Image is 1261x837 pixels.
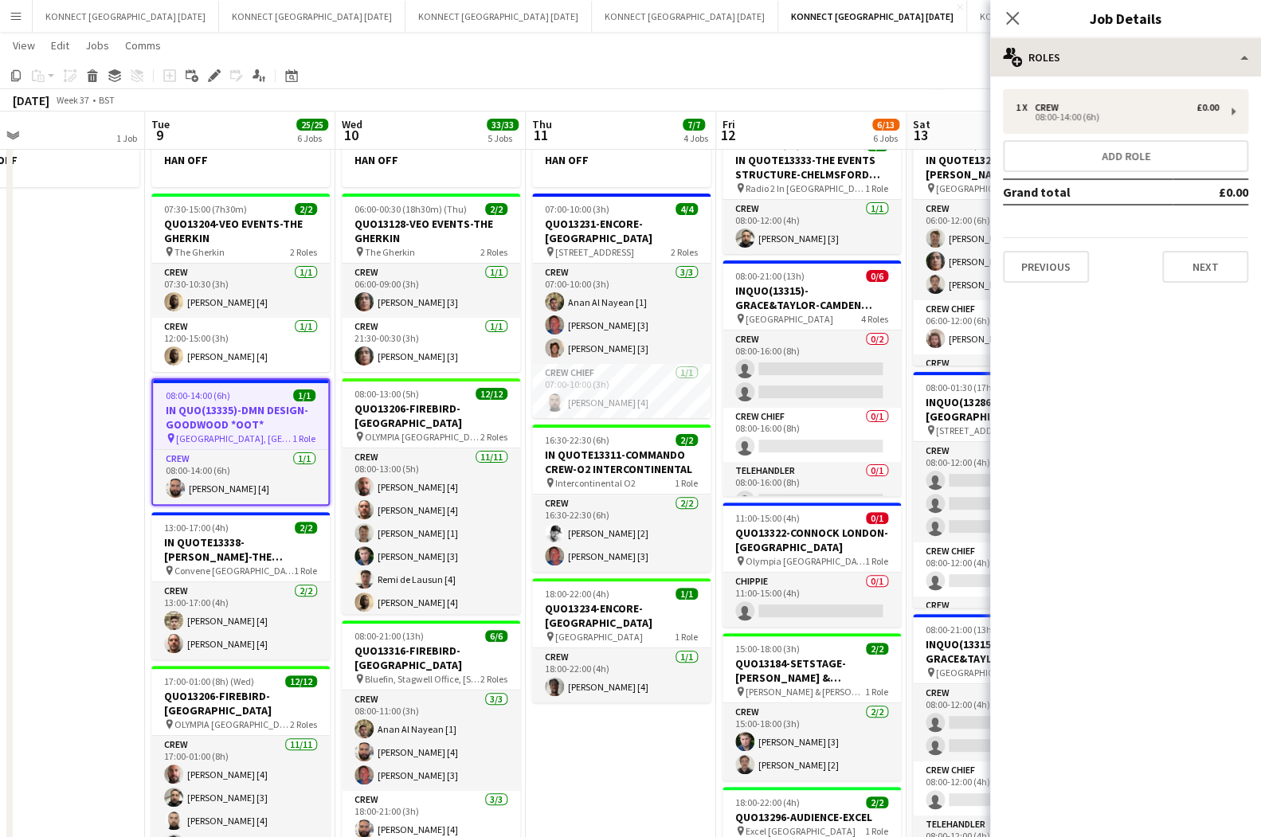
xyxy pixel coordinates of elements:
h3: QUO13204-VEO EVENTS-THE GHERKIN [151,217,330,245]
a: Jobs [79,35,116,56]
span: 2/2 [676,434,698,446]
span: 08:00-13:00 (5h) [354,388,419,400]
app-job-card: 08:00-14:00 (6h)1/1IN QUO(13335)-DMN DESIGN-GOODWOOD *OOT* [GEOGRAPHIC_DATA], [GEOGRAPHIC_DATA], ... [151,378,330,506]
span: [GEOGRAPHIC_DATA], [GEOGRAPHIC_DATA], [GEOGRAPHIC_DATA], PO18 0PX [176,432,292,444]
span: 2 Roles [671,246,698,258]
span: 1 Role [865,555,888,567]
span: Jobs [85,38,109,53]
span: Wed [342,117,362,131]
h3: IN QUOTE13338-[PERSON_NAME]-THE CONVENE [151,535,330,564]
span: 1/1 [293,389,315,401]
div: 08:00-21:00 (13h)0/6INQUO(13315)-GRACE&TAYLOR-CAMDEN MUSIC FESTIVAL [GEOGRAPHIC_DATA]4 RolesCrew0... [723,260,901,496]
app-card-role: Crew3/308:00-11:00 (3h)Anan Al Nayean [1][PERSON_NAME] [4][PERSON_NAME] [3] [342,690,520,791]
div: 13:00-17:00 (4h)2/2IN QUOTE13338-[PERSON_NAME]-THE CONVENE Convene [GEOGRAPHIC_DATA], [STREET_ADD... [151,512,330,659]
app-card-role: Crew Chief0/108:00-12:00 (4h) [913,542,1091,596]
span: 2 Roles [480,431,507,443]
h3: IN QUOTE13333-THE EVENTS STRUCTURE-CHELMSFORD *OOT* [723,153,901,182]
div: 06:00-00:30 (18h30m) (Thu)2/2QUO13128-VEO EVENTS-THE GHERKIN The Gherkin2 RolesCrew1/106:00-09:00... [342,194,520,372]
button: Add role [1003,140,1248,172]
span: Excel [GEOGRAPHIC_DATA] [746,825,856,837]
app-card-role: Crew0/3 [913,596,1091,697]
span: 07:00-10:00 (3h) [545,203,609,215]
button: KONNECT [GEOGRAPHIC_DATA] [DATE] [778,1,967,32]
span: Radio 2 In [GEOGRAPHIC_DATA], [GEOGRAPHIC_DATA], [GEOGRAPHIC_DATA]. CM2 8FS. [746,182,865,194]
span: [GEOGRAPHIC_DATA] [936,667,1024,679]
span: 13:00-17:00 (4h) [164,522,229,534]
span: 08:00-21:00 (13h) [354,630,424,642]
app-job-card: HAN OFF [151,130,330,187]
span: The Gherkin [365,246,415,258]
span: 2 Roles [290,246,317,258]
div: HAN OFF [342,130,520,187]
button: KONNECT [GEOGRAPHIC_DATA] [DATE] [592,1,778,32]
span: 08:00-21:00 (13h) [926,624,995,636]
h3: INQUO(13286)-[GEOGRAPHIC_DATA]-BBC [913,395,1091,424]
span: 0/6 [866,270,888,282]
td: Grand total [1003,179,1173,205]
app-card-role: Crew3/307:00-10:00 (3h)Anan Al Nayean [1][PERSON_NAME] [3][PERSON_NAME] [3] [532,264,711,364]
app-card-role: Crew11/1108:00-13:00 (5h)[PERSON_NAME] [4][PERSON_NAME] [4][PERSON_NAME] [1][PERSON_NAME] [3]Remi... [342,448,520,733]
span: 7/7 [683,119,705,131]
app-card-role: Crew2/213:00-17:00 (4h)[PERSON_NAME] [4][PERSON_NAME] [4] [151,582,330,659]
span: OLYMPIA [GEOGRAPHIC_DATA] [365,431,480,443]
span: Thu [532,117,552,131]
app-card-role: Crew1/106:00-09:00 (3h)[PERSON_NAME] [3] [342,264,520,318]
span: 4 Roles [861,313,888,325]
span: 06:00-00:30 (18h30m) (Thu) [354,203,467,215]
span: 12/12 [476,388,507,400]
app-card-role: Crew2/216:30-22:30 (6h)[PERSON_NAME] [2][PERSON_NAME] [3] [532,495,711,572]
span: View [13,38,35,53]
app-card-role: Telehandler0/108:00-16:00 (8h) [723,462,901,516]
div: BST [99,94,115,106]
span: [GEOGRAPHIC_DATA] [746,313,833,325]
span: Bluefin, Stagwell Office, [STREET_ADDRESS] [365,673,480,685]
td: £0.00 [1173,179,1248,205]
app-card-role: Crew Chief1/106:00-12:00 (6h)[PERSON_NAME] [CC] [913,300,1091,354]
app-card-role: CHIPPIE0/111:00-15:00 (4h) [723,573,901,627]
app-card-role: Crew1/108:00-12:00 (4h)[PERSON_NAME] [3] [723,200,901,254]
span: 2 Roles [290,718,317,730]
app-card-role: Crew0/308:00-12:00 (4h) [913,442,1091,542]
span: 6/6 [485,630,507,642]
app-job-card: 16:30-22:30 (6h)2/2IN QUOTE13311-COMMANDO CREW-O2 INTERCONTINENTAL Intercontinental O21 RoleCrew2... [532,424,711,572]
app-job-card: HAN OFF [532,130,711,187]
span: 10 [339,126,362,144]
app-job-card: 07:30-15:00 (7h30m)2/2QUO13204-VEO EVENTS-THE GHERKIN The Gherkin2 RolesCrew1/107:30-10:30 (3h)[P... [151,194,330,372]
div: [DATE] [13,92,49,108]
span: 25/25 [296,119,328,131]
span: 1 Role [292,432,315,444]
span: 08:00-21:00 (13h) [735,270,805,282]
span: [STREET_ADDRESS] [936,424,1015,436]
button: KONNECT [GEOGRAPHIC_DATA] [DATE] [33,1,219,32]
app-card-role: Crew3/3 [913,354,1091,455]
span: Fri [723,117,735,131]
span: Sat [913,117,930,131]
app-card-role: Crew0/208:00-16:00 (8h) [723,330,901,408]
span: [GEOGRAPHIC_DATA] [936,182,1024,194]
span: Edit [51,38,69,53]
span: 2 Roles [480,246,507,258]
span: 2/2 [295,203,317,215]
app-card-role: Crew Chief0/108:00-16:00 (8h) [723,408,901,462]
h3: INQUO(13315)-GRACE&TAYLOR-CAMDEN MUSIC FESTIVAL [723,284,901,312]
span: Tue [151,117,170,131]
span: 2/2 [295,522,317,534]
span: [PERSON_NAME] & [PERSON_NAME], [STREET_ADDRESS][DATE] [746,686,865,698]
span: [STREET_ADDRESS] [555,246,634,258]
span: Convene [GEOGRAPHIC_DATA], [STREET_ADDRESS] is on [STREET_ADDRESS] [174,565,294,577]
div: 08:00-12:00 (4h)1/1IN QUOTE13333-THE EVENTS STRUCTURE-CHELMSFORD *OOT* Radio 2 In [GEOGRAPHIC_DAT... [723,130,901,254]
div: 08:00-13:00 (5h)12/12QUO13206-FIREBIRD-[GEOGRAPHIC_DATA] OLYMPIA [GEOGRAPHIC_DATA]2 RolesCrew11/1... [342,378,520,614]
div: 1 x [1016,102,1035,113]
button: KONNECT [GEOGRAPHIC_DATA] [DATE] [219,1,405,32]
div: Roles [990,38,1261,76]
span: 2/2 [485,203,507,215]
h3: QUO13184-SETSTAGE-[PERSON_NAME] & [PERSON_NAME] [723,656,901,685]
div: 07:00-10:00 (3h)4/4QUO13231-ENCORE-[GEOGRAPHIC_DATA] [STREET_ADDRESS]2 RolesCrew3/307:00-10:00 (3... [532,194,711,418]
span: 12/12 [285,675,317,687]
div: 15:00-18:00 (3h)2/2QUO13184-SETSTAGE-[PERSON_NAME] & [PERSON_NAME] [PERSON_NAME] & [PERSON_NAME],... [723,633,901,780]
span: 1 Role [675,631,698,643]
